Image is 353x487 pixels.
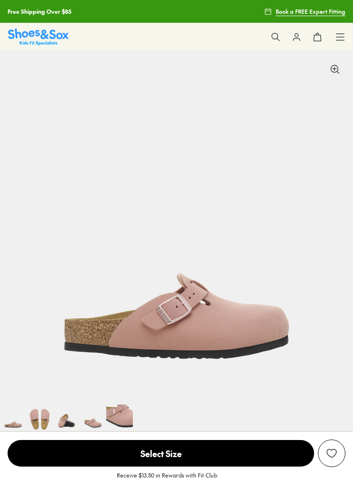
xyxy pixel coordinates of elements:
[8,28,69,45] a: Shoes & Sox
[27,404,53,431] img: 5-549363_1
[318,440,345,467] button: Add to Wishlist
[80,404,106,431] img: 7-549365_1
[276,7,345,16] span: Book a FREE Expert Fitting
[8,28,69,45] img: SNS_Logo_Responsive.svg
[106,404,133,431] img: 8-549366_1
[264,3,345,20] a: Book a FREE Expert Fitting
[8,440,314,467] button: Select Size
[53,404,80,431] img: 6-549364_1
